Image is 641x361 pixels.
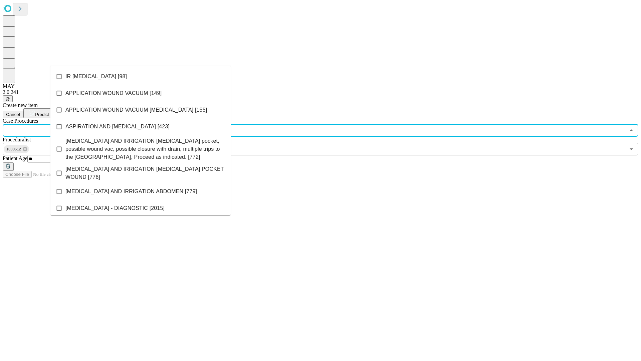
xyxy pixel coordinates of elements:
span: Predict [35,112,49,117]
span: Scheduled Procedure [3,118,38,124]
span: Patient Age [3,155,27,161]
span: [MEDICAL_DATA] AND IRRIGATION [MEDICAL_DATA] pocket, possible wound vac, possible closure with dr... [65,137,225,161]
div: 1000512 [4,145,29,153]
button: @ [3,95,13,102]
span: IR [MEDICAL_DATA] [98] [65,73,127,81]
div: MAY [3,83,638,89]
div: 2.0.241 [3,89,638,95]
span: Cancel [6,112,20,117]
span: Create new item [3,102,38,108]
span: APPLICATION WOUND VACUUM [MEDICAL_DATA] [155] [65,106,207,114]
span: [MEDICAL_DATA] - DIAGNOSTIC [2015] [65,204,165,212]
span: APPLICATION WOUND VACUUM [149] [65,89,162,97]
span: @ [5,96,10,101]
span: Proceduralist [3,137,31,142]
span: ASPIRATION AND [MEDICAL_DATA] [423] [65,123,170,131]
button: Cancel [3,111,23,118]
button: Close [627,126,636,135]
button: Open [627,144,636,154]
button: Predict [23,108,54,118]
span: 1000512 [4,145,24,153]
span: [MEDICAL_DATA] AND IRRIGATION ABDOMEN [779] [65,188,197,196]
span: [MEDICAL_DATA] AND IRRIGATION [MEDICAL_DATA] POCKET WOUND [776] [65,165,225,181]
